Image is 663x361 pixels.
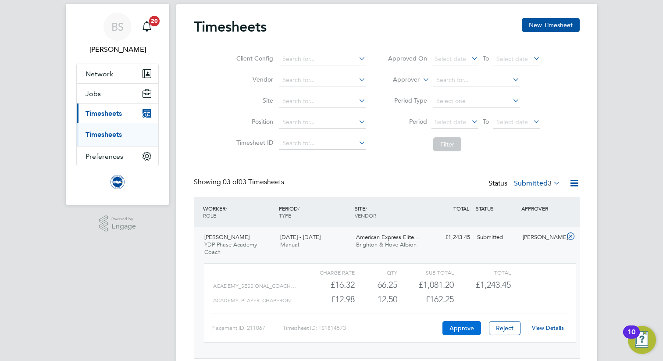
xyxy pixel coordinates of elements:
[476,279,511,290] span: £1,243.45
[66,4,169,205] nav: Main navigation
[194,178,286,187] div: Showing
[496,55,528,63] span: Select date
[279,53,366,65] input: Search for...
[77,104,158,123] button: Timesheets
[204,241,257,256] span: YDP Phase Academy Coach
[77,147,158,166] button: Preferences
[86,70,113,78] span: Network
[365,205,367,212] span: /
[211,321,283,335] div: Placement ID: 211067
[388,118,427,125] label: Period
[279,74,366,86] input: Search for...
[397,278,454,292] div: £1,081.20
[76,13,159,55] a: BS[PERSON_NAME]
[298,205,299,212] span: /
[454,267,510,278] div: Total
[356,241,417,248] span: Brighton & Hove Albion
[76,44,159,55] span: Ben Smith
[388,97,427,104] label: Period Type
[204,233,250,241] span: [PERSON_NAME]
[397,292,454,307] div: £162.25
[380,75,420,84] label: Approver
[234,139,273,147] label: Timesheet ID
[138,13,156,41] a: 20
[76,175,159,189] a: Go to home page
[201,200,277,223] div: WORKER
[532,324,564,332] a: View Details
[86,109,122,118] span: Timesheets
[298,292,355,307] div: £12.98
[203,212,216,219] span: ROLE
[397,267,454,278] div: Sub Total
[111,21,124,32] span: BS
[356,233,420,241] span: American Express Elite…
[234,97,273,104] label: Site
[388,54,427,62] label: Approved On
[548,179,552,188] span: 3
[279,137,366,150] input: Search for...
[433,95,520,107] input: Select one
[442,321,481,335] button: Approve
[480,53,492,64] span: To
[514,179,560,188] label: Submitted
[627,332,635,343] div: 10
[280,241,299,248] span: Manual
[194,18,267,36] h2: Timesheets
[279,95,366,107] input: Search for...
[298,278,355,292] div: £16.32
[213,297,296,304] span: ACADEMY_PLAYER_CHAPERON…
[298,267,355,278] div: Charge rate
[522,18,580,32] button: New Timesheet
[277,200,353,223] div: PERIOD
[480,116,492,127] span: To
[519,200,565,216] div: APPROVER
[279,116,366,129] input: Search for...
[149,16,160,26] span: 20
[213,283,296,289] span: ACADEMY_SESSIONAL_COACH…
[279,212,291,219] span: TYPE
[355,212,376,219] span: VENDOR
[355,292,397,307] div: 12.50
[628,326,656,354] button: Open Resource Center, 10 new notifications
[433,74,520,86] input: Search for...
[225,205,227,212] span: /
[111,223,136,230] span: Engage
[355,278,397,292] div: 66.25
[496,118,528,126] span: Select date
[234,54,273,62] label: Client Config
[86,152,123,161] span: Preferences
[474,200,519,216] div: STATUS
[234,118,273,125] label: Position
[86,89,101,98] span: Jobs
[110,175,125,189] img: brightonandhovealbion-logo-retina.png
[280,233,321,241] span: [DATE] - [DATE]
[223,178,284,186] span: 03 Timesheets
[453,205,469,212] span: TOTAL
[355,267,397,278] div: QTY
[223,178,239,186] span: 03 of
[519,230,565,245] div: [PERSON_NAME]
[99,215,136,232] a: Powered byEngage
[234,75,273,83] label: Vendor
[111,215,136,223] span: Powered by
[77,123,158,146] div: Timesheets
[435,55,466,63] span: Select date
[86,130,122,139] a: Timesheets
[283,321,440,335] div: Timesheet ID: TS1814573
[77,84,158,103] button: Jobs
[435,118,466,126] span: Select date
[77,64,158,83] button: Network
[433,137,461,151] button: Filter
[353,200,428,223] div: SITE
[428,230,474,245] div: £1,243.45
[488,178,562,190] div: Status
[489,321,520,335] button: Reject
[474,230,519,245] div: Submitted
